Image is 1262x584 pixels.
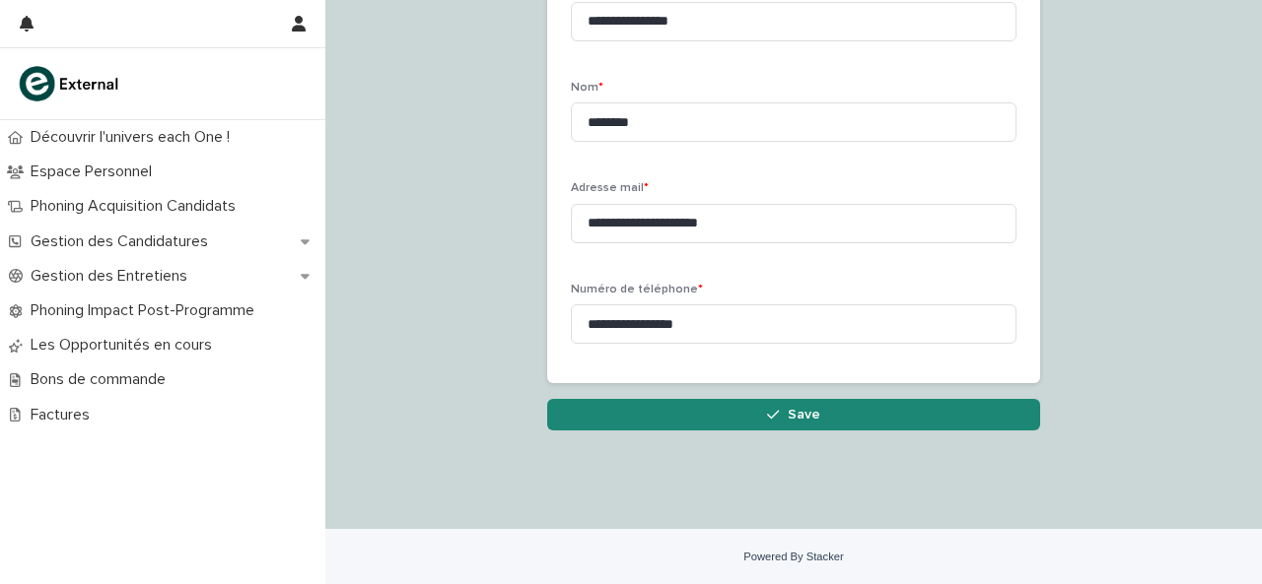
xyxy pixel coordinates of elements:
p: Gestion des Entretiens [23,267,203,286]
p: Découvrir l'univers each One ! [23,128,245,147]
p: Phoning Impact Post-Programme [23,301,270,320]
a: Powered By Stacker [743,551,843,562]
span: Save [788,408,820,422]
span: Adresse mail [571,182,649,194]
span: Nom [571,82,603,94]
p: Factures [23,406,105,424]
button: Save [547,399,1040,430]
p: Gestion des Candidatures [23,232,224,251]
p: Espace Personnel [23,162,168,181]
span: Numéro de téléphone [571,284,703,295]
p: Bons de commande [23,370,181,389]
p: Les Opportunités en cours [23,336,228,355]
img: bc51vvfgR2QLHU84CWIQ [16,64,124,103]
p: Phoning Acquisition Candidats [23,197,251,216]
